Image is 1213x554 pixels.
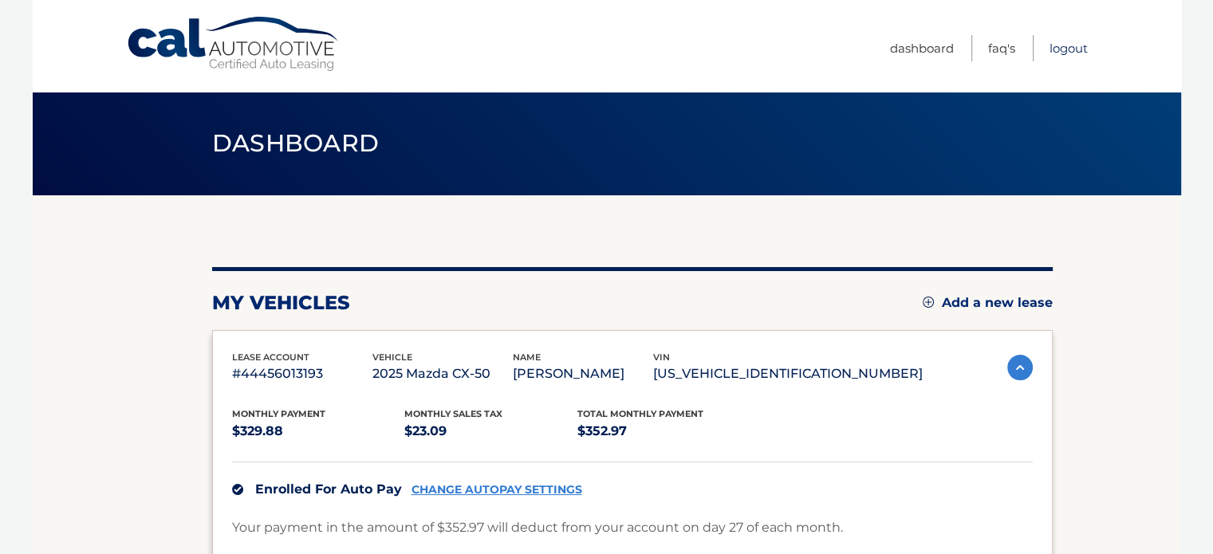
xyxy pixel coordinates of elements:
span: Monthly Payment [232,408,325,419]
span: name [513,352,541,363]
img: check.svg [232,484,243,495]
a: Dashboard [890,35,954,61]
h2: my vehicles [212,291,350,315]
img: add.svg [923,297,934,308]
p: [US_VEHICLE_IDENTIFICATION_NUMBER] [653,363,923,385]
span: Dashboard [212,128,380,158]
p: $329.88 [232,420,405,442]
p: $352.97 [577,420,750,442]
p: Your payment in the amount of $352.97 will deduct from your account on day 27 of each month. [232,517,843,539]
span: Monthly sales Tax [404,408,502,419]
a: Logout [1050,35,1088,61]
p: [PERSON_NAME] [513,363,653,385]
p: #44456013193 [232,363,372,385]
a: Cal Automotive [126,16,341,73]
span: Total Monthly Payment [577,408,703,419]
p: $23.09 [404,420,577,442]
a: CHANGE AUTOPAY SETTINGS [412,483,582,497]
span: lease account [232,352,309,363]
span: vehicle [372,352,412,363]
span: Enrolled For Auto Pay [255,481,402,497]
p: 2025 Mazda CX-50 [372,363,513,385]
a: Add a new lease [923,295,1053,311]
span: vin [653,352,670,363]
img: accordion-active.svg [1007,355,1033,380]
a: FAQ's [988,35,1015,61]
